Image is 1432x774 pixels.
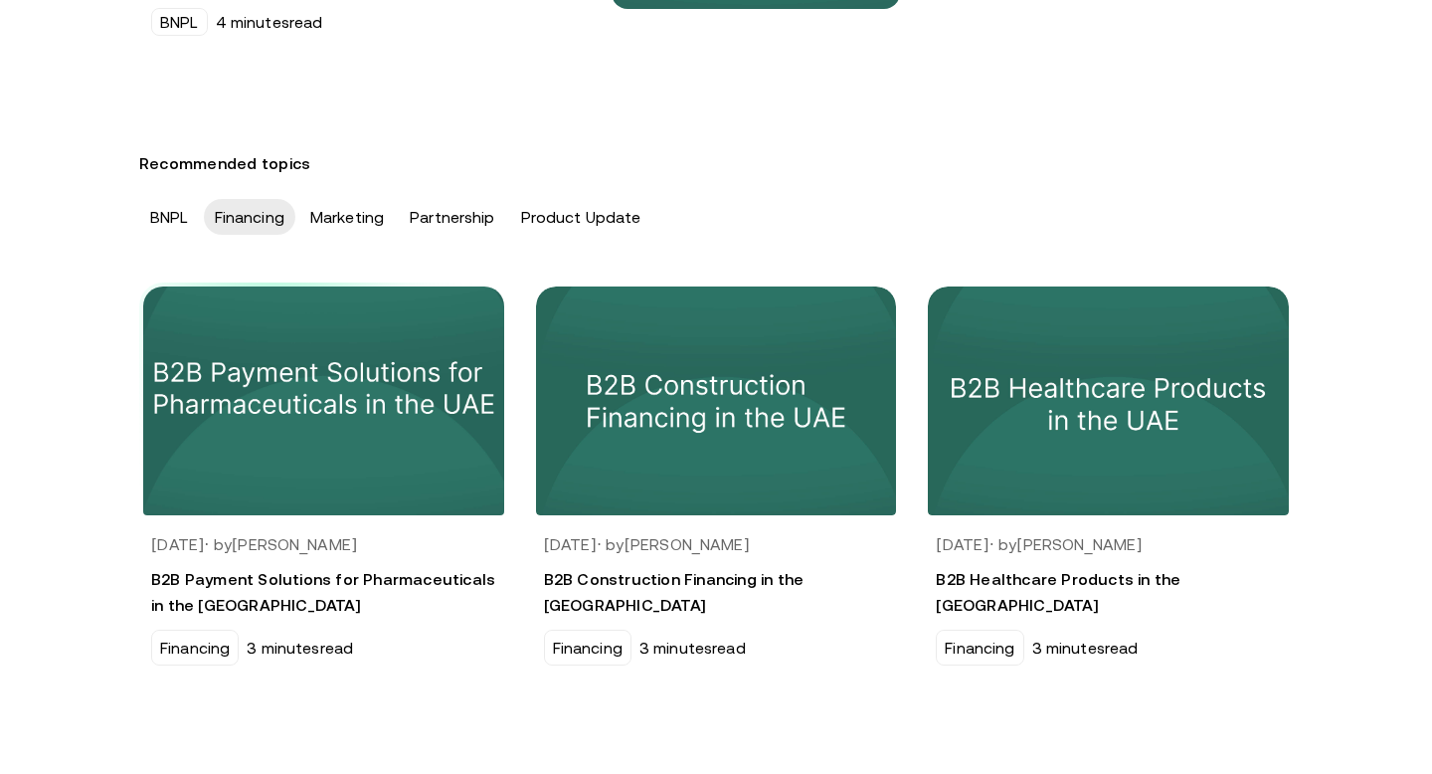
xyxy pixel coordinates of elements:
[510,199,652,235] div: Product Update
[216,13,323,31] h6: 4 minutes read
[151,566,496,618] h3: B2B Payment Solutions for Pharmaceuticals in the [GEOGRAPHIC_DATA]
[134,282,513,522] img: b2b pharmaceutical companies need smart payment solutions. Learn about fast, flexible B2B payment...
[936,566,1281,618] h3: B2B Healthcare Products in the [GEOGRAPHIC_DATA]
[399,199,506,235] div: Partnership
[544,535,889,554] h5: [DATE] · by [PERSON_NAME]
[553,639,623,657] p: Financing
[544,566,889,618] h3: B2B Construction Financing in the [GEOGRAPHIC_DATA]
[639,639,746,657] h6: 3 minutes read
[936,535,1281,554] h5: [DATE] · by [PERSON_NAME]
[532,283,901,677] a: UAE builders need smart money help. Learn about B2B Construction Financing in the UAE, and constr...
[139,283,508,677] a: b2b pharmaceutical companies need smart payment solutions. Learn about fast, flexible B2B payment...
[924,283,1293,677] a: UAEs B2B healthcare products sector in the UAE is growing. This article covers key players, trend...
[151,535,496,554] h5: [DATE] · by [PERSON_NAME]
[247,639,353,657] h6: 3 minutes read
[139,147,1293,179] h3: Recommended topics
[160,639,230,657] p: Financing
[139,199,200,235] div: BNPL
[945,639,1014,657] p: Financing
[1032,639,1139,657] h6: 3 minutes read
[928,287,1289,515] img: UAEs B2B healthcare products sector in the UAE is growing. This article covers key players, trend...
[299,199,395,235] div: Marketing
[160,13,199,31] p: BNPL
[536,287,897,515] img: UAE builders need smart money help. Learn about B2B Construction Financing in the UAE, and constr...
